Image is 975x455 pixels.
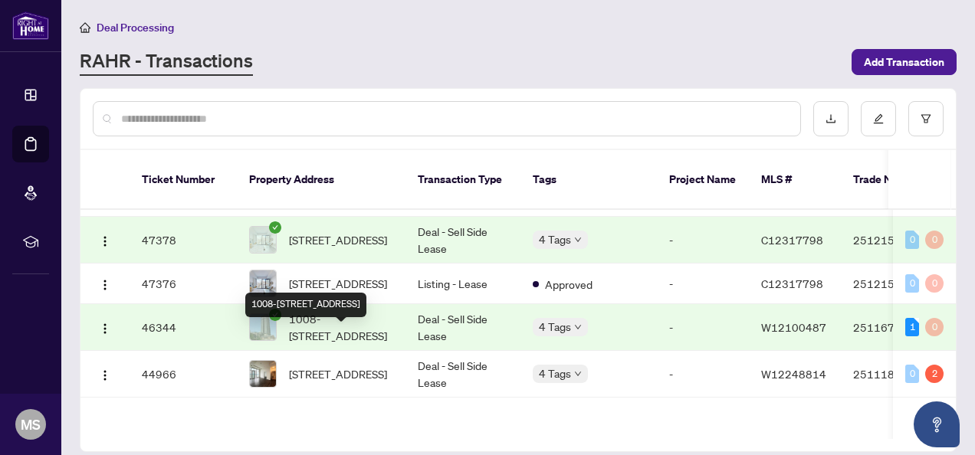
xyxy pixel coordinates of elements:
button: Logo [93,315,117,339]
th: Trade Number [841,150,948,210]
td: 44966 [130,351,237,398]
img: thumbnail-img [250,270,276,296]
span: edit [873,113,884,124]
img: thumbnail-img [250,314,276,340]
img: thumbnail-img [250,227,276,253]
span: down [574,236,582,244]
td: 47378 [130,217,237,264]
img: Logo [99,235,111,247]
span: 4 Tags [539,318,571,336]
button: edit [861,101,896,136]
div: 1 [905,318,919,336]
th: Transaction Type [405,150,520,210]
span: 4 Tags [539,365,571,382]
button: Open asap [914,401,960,447]
span: down [574,370,582,378]
img: thumbnail-img [250,361,276,387]
span: C12317798 [761,277,823,290]
td: 2511670 [841,304,948,351]
img: Logo [99,369,111,381]
td: Listing - Lease [405,264,520,304]
span: 1008-[STREET_ADDRESS] [289,310,393,344]
button: download [813,101,849,136]
div: 0 [925,274,944,293]
div: 1008-[STREET_ADDRESS] [245,293,366,317]
span: [STREET_ADDRESS] [289,275,387,292]
td: - [657,351,749,398]
button: Logo [93,271,117,296]
span: home [80,22,90,33]
div: 0 [905,274,919,293]
span: download [826,113,836,124]
span: [STREET_ADDRESS] [289,365,387,382]
span: MS [21,414,41,435]
button: Logo [93,362,117,386]
span: C12317798 [761,233,823,247]
span: check-circle [269,221,281,234]
div: 0 [925,231,944,249]
img: Logo [99,279,111,291]
span: filter [921,113,931,124]
th: Tags [520,150,657,210]
th: Property Address [237,150,405,210]
div: 0 [925,318,944,336]
button: Add Transaction [852,49,957,75]
th: Ticket Number [130,150,237,210]
div: 0 [905,231,919,249]
a: RAHR - Transactions [80,48,253,76]
span: 4 Tags [539,231,571,248]
td: 2511188 [841,351,948,398]
span: W12248814 [761,367,826,381]
th: MLS # [749,150,841,210]
img: Logo [99,322,111,335]
div: 2 [925,365,944,383]
td: - [657,217,749,264]
span: [STREET_ADDRESS] [289,231,387,248]
button: filter [908,101,944,136]
td: Deal - Sell Side Lease [405,351,520,398]
td: Deal - Sell Side Lease [405,304,520,351]
span: down [574,323,582,331]
span: W12100487 [761,320,826,334]
td: 47376 [130,264,237,304]
button: Logo [93,227,117,252]
td: Deal - Sell Side Lease [405,217,520,264]
span: Approved [545,276,593,293]
td: 46344 [130,304,237,351]
div: 0 [905,365,919,383]
span: Deal Processing [97,21,174,34]
td: 2512153 [841,264,948,304]
th: Project Name [657,150,749,210]
td: - [657,304,749,351]
span: Add Transaction [864,50,944,74]
td: - [657,264,749,304]
td: 2512153 [841,217,948,264]
img: logo [12,11,49,40]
